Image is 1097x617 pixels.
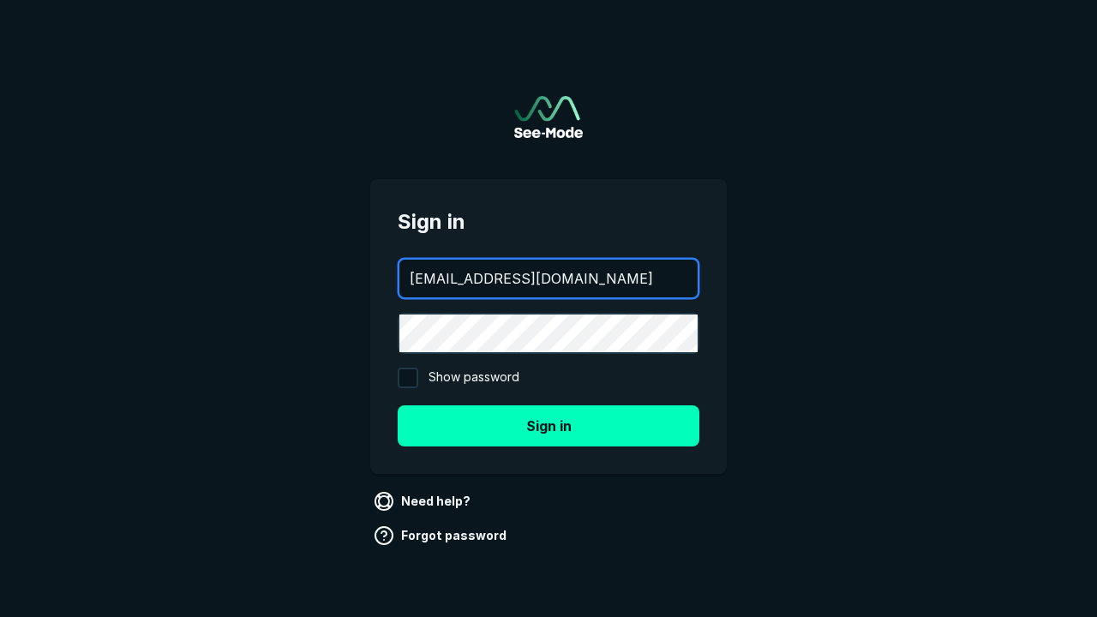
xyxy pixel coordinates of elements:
[370,488,477,515] a: Need help?
[370,522,513,549] a: Forgot password
[514,96,583,138] img: See-Mode Logo
[429,368,519,388] span: Show password
[398,405,699,446] button: Sign in
[514,96,583,138] a: Go to sign in
[399,260,698,297] input: your@email.com
[398,207,699,237] span: Sign in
